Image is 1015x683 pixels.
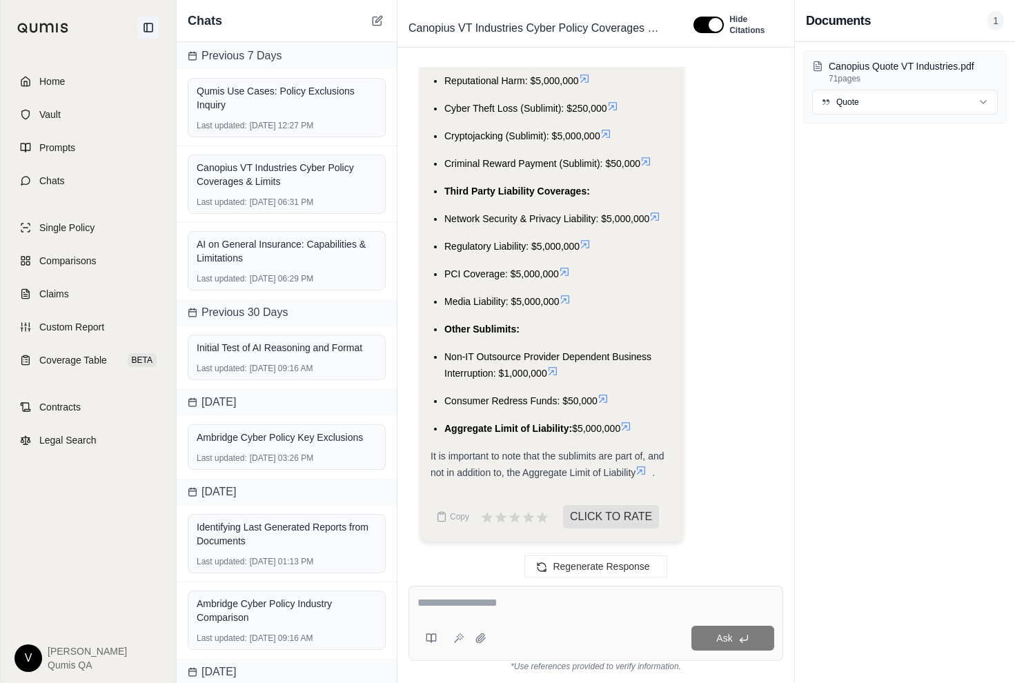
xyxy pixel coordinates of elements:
[197,237,377,265] div: AI on General Insurance: Capabilities & Limitations
[197,556,377,567] div: [DATE] 01:13 PM
[729,14,775,36] span: Hide Citations
[39,254,96,268] span: Comparisons
[39,433,97,447] span: Legal Search
[177,388,397,416] div: [DATE]
[39,320,104,334] span: Custom Report
[48,644,127,658] span: [PERSON_NAME]
[197,556,247,567] span: Last updated:
[197,520,377,548] div: Identifying Last Generated Reports from Documents
[197,341,377,355] div: Initial Test of AI Reasoning and Format
[9,392,168,422] a: Contracts
[197,273,247,284] span: Last updated:
[39,108,61,121] span: Vault
[444,130,600,141] span: Cryptojacking (Sublimit): $5,000,000
[39,141,75,155] span: Prompts
[652,467,655,478] span: .
[137,17,159,39] button: Collapse sidebar
[829,59,998,73] p: Canopius Quote VT Industries.pdf
[9,166,168,196] a: Chats
[444,324,520,335] span: Other Sublimits:
[188,11,222,30] span: Chats
[197,633,377,644] div: [DATE] 09:16 AM
[39,75,65,88] span: Home
[177,478,397,506] div: [DATE]
[14,644,42,672] div: V
[39,221,95,235] span: Single Policy
[829,73,998,84] p: 71 pages
[197,363,377,374] div: [DATE] 09:16 AM
[444,241,580,252] span: Regulatory Liability: $5,000,000
[39,400,81,414] span: Contracts
[403,17,677,39] div: Edit Title
[9,66,168,97] a: Home
[197,197,377,208] div: [DATE] 06:31 PM
[39,174,65,188] span: Chats
[17,23,69,33] img: Qumis Logo
[431,503,475,531] button: Copy
[444,158,640,169] span: Criminal Reward Payment (Sublimit): $50,000
[450,511,469,522] span: Copy
[431,451,664,478] span: It is important to note that the sublimits are part of, and not in addition to, the Aggregate Lim...
[403,17,665,39] span: Canopius VT Industries Cyber Policy Coverages & Limits
[48,658,127,672] span: Qumis QA
[444,213,649,224] span: Network Security & Privacy Liability: $5,000,000
[9,99,168,130] a: Vault
[197,453,247,464] span: Last updated:
[9,312,168,342] a: Custom Report
[39,353,107,367] span: Coverage Table
[716,633,732,644] span: Ask
[444,351,651,379] span: Non-IT Outsource Provider Dependent Business Interruption: $1,000,000
[524,555,667,577] button: Regenerate Response
[369,12,386,29] button: New Chat
[9,425,168,455] a: Legal Search
[444,395,598,406] span: Consumer Redress Funds: $50,000
[197,453,377,464] div: [DATE] 03:26 PM
[197,633,247,644] span: Last updated:
[9,345,168,375] a: Coverage TableBETA
[197,597,377,624] div: Ambridge Cyber Policy Industry Comparison
[197,363,247,374] span: Last updated:
[197,120,247,131] span: Last updated:
[444,103,607,114] span: Cyber Theft Loss (Sublimit): $250,000
[563,505,659,528] span: CLICK TO RATE
[444,75,579,86] span: Reputational Harm: $5,000,000
[553,561,649,572] span: Regenerate Response
[197,84,377,112] div: Qumis Use Cases: Policy Exclusions Inquiry
[177,299,397,326] div: Previous 30 Days
[9,132,168,163] a: Prompts
[128,353,157,367] span: BETA
[444,268,559,279] span: PCI Coverage: $5,000,000
[812,59,998,84] button: Canopius Quote VT Industries.pdf71pages
[197,120,377,131] div: [DATE] 12:27 PM
[39,287,69,301] span: Claims
[444,186,590,197] span: Third Party Liability Coverages:
[691,626,774,651] button: Ask
[9,212,168,243] a: Single Policy
[9,279,168,309] a: Claims
[806,11,871,30] h3: Documents
[197,430,377,444] div: Ambridge Cyber Policy Key Exclusions
[444,423,572,434] span: Aggregate Limit of Liability:
[177,42,397,70] div: Previous 7 Days
[572,423,620,434] span: $5,000,000
[408,661,783,672] div: *Use references provided to verify information.
[987,11,1004,30] span: 1
[197,197,247,208] span: Last updated:
[197,161,377,188] div: Canopius VT Industries Cyber Policy Coverages & Limits
[197,273,377,284] div: [DATE] 06:29 PM
[444,296,560,307] span: Media Liability: $5,000,000
[9,246,168,276] a: Comparisons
